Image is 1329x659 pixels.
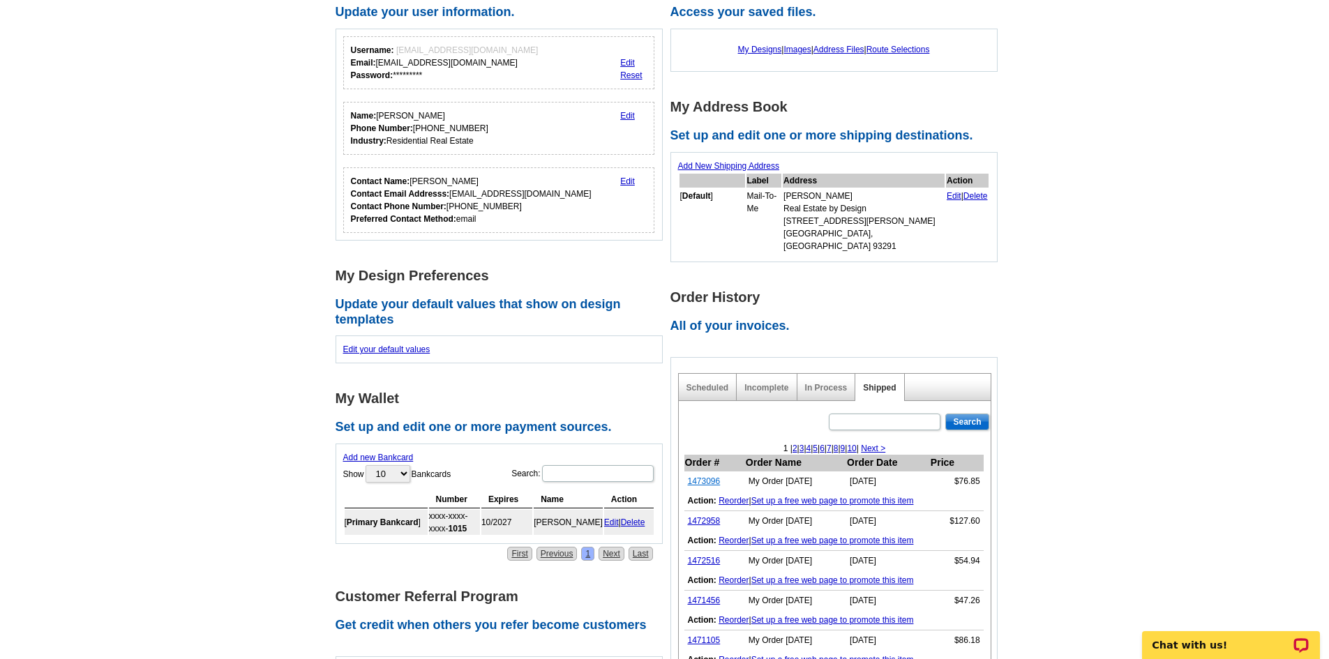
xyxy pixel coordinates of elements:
h2: Access your saved files. [670,5,1005,20]
td: | [604,510,654,535]
a: Edit [620,111,635,121]
select: ShowBankcards [366,465,410,483]
h1: My Address Book [670,100,1005,114]
td: [DATE] [846,591,930,611]
th: Order Date [846,455,930,471]
div: | | | [678,36,990,63]
th: Order Name [745,455,846,471]
a: Last [629,547,653,561]
div: 1 | | | | | | | | | | [679,442,991,455]
a: Reorder [719,575,749,585]
b: Action: [688,536,716,545]
label: Show Bankcards [343,464,451,484]
a: Edit [947,191,961,201]
a: My Designs [738,45,782,54]
a: Reorder [719,536,749,545]
a: Add new Bankcard [343,453,414,462]
strong: 1015 [449,524,467,533]
a: Edit [604,517,619,527]
div: Who should we contact regarding order issues? [343,167,655,233]
td: $127.60 [930,511,984,531]
td: $54.94 [930,551,984,571]
a: Reorder [719,496,749,506]
label: Search: [511,464,654,483]
a: Delete [963,191,988,201]
strong: Preferred Contact Method: [351,214,456,224]
td: My Order [DATE] [745,511,846,531]
a: Route Selections [866,45,930,54]
a: Next [599,547,624,561]
input: Search: [542,465,654,482]
td: My Order [DATE] [745,591,846,611]
b: Primary Bankcard [347,517,419,527]
td: | [684,570,984,591]
h2: Set up and edit one or more shipping destinations. [670,128,1005,144]
a: 1471105 [688,635,721,645]
td: $86.18 [930,630,984,651]
th: Order # [684,455,745,471]
strong: Username: [351,45,394,55]
a: Edit [620,58,635,68]
a: Previous [536,547,578,561]
td: $76.85 [930,471,984,492]
a: Set up a free web page to promote this item [751,615,914,625]
a: Reorder [719,615,749,625]
input: Search [945,414,989,430]
h2: Set up and edit one or more payment sources. [336,420,670,435]
td: [ ] [679,189,745,253]
td: xxxx-xxxx-xxxx- [429,510,480,535]
h1: Order History [670,290,1005,305]
td: [ ] [345,510,428,535]
a: Set up a free web page to promote this item [751,496,914,506]
strong: Industry: [351,136,386,146]
th: Number [429,491,480,508]
h2: Update your default values that show on design templates [336,297,670,327]
h1: Customer Referral Program [336,589,670,604]
a: Set up a free web page to promote this item [751,536,914,545]
strong: Phone Number: [351,123,413,133]
th: Address [783,174,945,188]
strong: Contact Email Addresss: [351,189,450,199]
a: Edit [620,176,635,186]
td: | [684,491,984,511]
a: Incomplete [744,383,788,393]
div: [PERSON_NAME] [PHONE_NUMBER] Residential Real Estate [351,109,488,147]
td: [DATE] [846,630,930,651]
div: Your login information. [343,36,655,89]
td: 10/2027 [481,510,532,535]
th: Expires [481,491,532,508]
a: Address Files [813,45,864,54]
a: Set up a free web page to promote this item [751,575,914,585]
td: My Order [DATE] [745,551,846,571]
th: Name [534,491,603,508]
h1: My Wallet [336,391,670,406]
a: 10 [847,444,856,453]
strong: Password: [351,70,393,80]
a: Edit your default values [343,344,430,354]
a: 1473096 [688,476,721,486]
a: Images [783,45,811,54]
a: 1471456 [688,596,721,605]
a: Shipped [863,383,896,393]
th: Action [946,174,989,188]
td: | [684,610,984,630]
a: Add New Shipping Address [678,161,779,171]
td: [DATE] [846,471,930,492]
a: 7 [827,444,832,453]
strong: Contact Name: [351,176,410,186]
h1: My Design Preferences [336,268,670,283]
a: 5 [813,444,818,453]
td: Mail-To-Me [746,189,782,253]
a: 4 [806,444,811,453]
a: First [507,547,532,561]
a: 1472958 [688,516,721,526]
b: Default [682,191,711,201]
td: [PERSON_NAME] Real Estate by Design [STREET_ADDRESS][PERSON_NAME] [GEOGRAPHIC_DATA], [GEOGRAPHIC_... [783,189,945,253]
b: Action: [688,615,716,625]
h2: Get credit when others you refer become customers [336,618,670,633]
td: My Order [DATE] [745,471,846,492]
a: 8 [834,444,839,453]
a: 3 [799,444,804,453]
a: 9 [841,444,846,453]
